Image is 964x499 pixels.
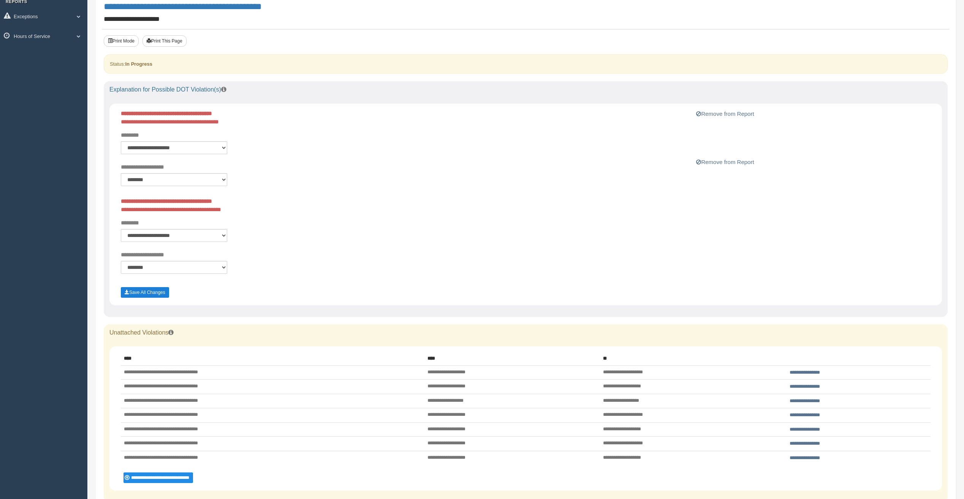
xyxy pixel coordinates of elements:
strong: In Progress [125,61,152,67]
div: Unattached Violations [104,324,948,341]
button: Save [121,287,169,298]
button: Remove from Report [694,109,756,118]
button: Remove from Report [694,158,756,167]
div: Status: [104,54,948,74]
div: Explanation for Possible DOT Violation(s) [104,81,948,98]
button: Print This Page [142,35,187,47]
button: Print Mode [104,35,139,47]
